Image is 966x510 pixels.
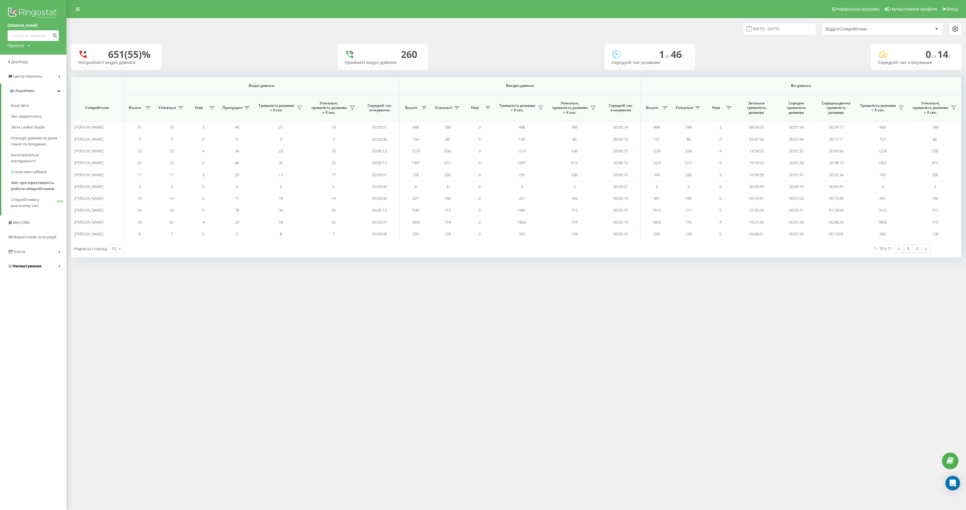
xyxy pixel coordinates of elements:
a: Аналiтика [1,84,66,98]
span: 0 [478,196,481,201]
a: [DOMAIN_NAME] [8,23,59,29]
span: 0 [236,184,238,189]
span: 23 [169,148,174,154]
span: 166 [444,196,451,201]
td: 00:02:21 [776,204,816,216]
span: Маркетплейс інтеграцій [13,235,56,239]
span: Дашборд [11,59,28,64]
span: 3 [687,184,689,189]
span: 19 [331,124,336,130]
a: Статистика callback [11,167,66,177]
span: 775 [685,219,692,225]
span: 78 [235,207,239,213]
span: 23 [169,160,174,165]
span: Звіти Looker Studio [11,124,45,130]
span: 0 [202,160,204,165]
span: 775 [932,219,938,225]
span: 1239 [878,148,887,154]
span: 1397 [517,160,526,165]
a: Ваші звіти [11,100,66,111]
span: Унікальні, тривалість розмови > Х сек. [310,101,348,115]
span: 1423 [878,160,887,165]
span: Розподіл дзвінків по дням тижня та погодинно [11,135,63,147]
span: 189 [932,124,938,130]
span: 23 [137,148,142,154]
td: 00:00:07 [601,181,641,193]
span: 55 [331,219,336,225]
td: 00:01:03 [776,193,816,204]
td: 00:24:17 [816,121,856,133]
td: 00:00:49 [736,181,776,193]
span: c [948,53,951,59]
span: 536 [571,148,577,154]
span: 1615 [652,207,661,213]
span: 1216 [517,148,526,154]
span: 21 [279,124,283,130]
span: 3 [202,124,204,130]
span: Середня тривалість розмови [781,101,811,115]
span: Унікальні, тривалість розмови > Х сек. [912,101,949,115]
span: 0 [202,207,204,213]
span: Всього [403,105,420,110]
span: 59 [137,219,142,225]
span: 4 [521,184,523,189]
span: 128 [685,231,692,237]
td: 10:18:39 [736,169,776,180]
span: 0 [478,160,481,165]
a: Звіт маркетолога [11,111,66,122]
span: 1893 [652,219,661,225]
a: 1 [904,244,913,253]
span: 189 [444,124,451,130]
span: 0 [139,184,141,189]
span: Статистика callback [11,169,47,175]
span: 0 [202,196,204,201]
span: 441 [879,196,886,201]
a: Звіт про ефективність роботи співробітників [11,177,66,194]
span: 8 [139,231,141,237]
span: 134 [412,136,419,142]
span: 0 [171,184,173,189]
span: 20 [235,219,239,225]
span: [PERSON_NAME] [74,219,104,225]
div: Середній час очікування [878,60,954,65]
td: 00:11:11 [816,133,856,145]
span: Середній час очікування [606,103,636,113]
td: 00:00:07 [360,216,400,228]
td: 00:00:13 [360,204,400,216]
span: 4 [414,184,417,189]
td: 13:54:52 [736,145,776,157]
span: 20 [235,172,239,177]
span: Загальна тривалість розмови [741,101,772,115]
span: 726 [519,172,525,177]
span: 86 [686,136,691,142]
span: 3 [719,124,721,130]
td: 00:00:13 [601,193,641,204]
td: 08:54:03 [736,121,776,133]
td: 00:00:25 [816,181,856,193]
div: Open Intercom Messenger [945,476,960,490]
td: 00:00:16 [776,181,816,193]
span: Рядків на сторінці [74,246,107,251]
span: 0 [478,219,481,225]
span: 1216 [411,148,420,154]
span: Ваші звіти [11,103,29,109]
span: 14 [937,48,951,61]
span: 86 [446,136,450,142]
span: 536 [444,148,451,154]
span: хв [931,53,937,59]
td: 00:00:00 [360,181,400,193]
span: 538 [685,148,692,154]
span: 8 [280,231,282,237]
span: 134 [519,136,525,142]
span: 774 [444,219,451,225]
span: Кошти [14,249,25,254]
span: Налаштування [13,264,41,268]
div: Відділ/Співробітник [826,27,898,32]
span: 336 [571,172,577,177]
span: 0 [719,196,721,201]
span: Тривалість розмови > Х сек. [859,103,897,113]
span: 3 [139,136,141,142]
span: 21 [137,124,142,130]
td: 00:13:40 [816,193,856,204]
span: 0 [719,207,721,213]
